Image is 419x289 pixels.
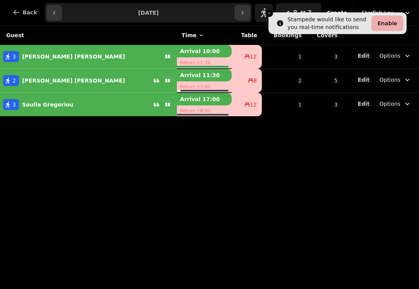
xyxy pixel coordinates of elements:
td: 2 [262,69,306,93]
span: 3 [12,53,16,60]
th: Bookings [262,26,306,45]
p: Return 11:30 [177,57,232,68]
span: 3 [12,101,16,108]
span: Edit [358,101,370,107]
td: 3 [306,93,343,116]
p: Return 18:30 [177,105,232,116]
p: Arrival 10:00 [177,45,232,57]
p: Arrival 11:30 [177,69,232,81]
button: Close toast [265,9,273,17]
p: Return 13:00 [177,81,232,92]
button: Back [6,3,43,22]
div: Stampede would like to send you real-time notifications [287,15,368,31]
button: 83 [276,3,321,22]
button: Enable [371,15,403,31]
button: Starfish Loves Coffee [357,6,416,20]
span: Time [182,31,196,39]
span: Options [379,76,400,84]
button: Create [321,3,353,22]
button: Options [375,73,416,87]
button: Edit [358,52,370,60]
span: Edit [358,77,370,83]
button: Edit [358,76,370,84]
p: Arrival 17:00 [177,93,232,105]
p: [PERSON_NAME] [PERSON_NAME] [22,77,125,84]
span: Options [379,52,400,60]
th: Covers [306,26,343,45]
td: 1 [262,93,306,116]
td: 1 [262,45,306,69]
th: Table [232,26,262,45]
button: Options [375,97,416,111]
button: Edit [358,100,370,108]
span: Edit [358,53,370,58]
button: Options [375,49,416,63]
span: 2 [12,77,16,84]
span: 8 [253,77,257,84]
td: 5 [306,69,343,93]
td: 3 [306,45,343,69]
span: Back [23,10,37,15]
span: Options [379,100,400,108]
button: Time [182,31,204,39]
p: Soulla Gregoriou [22,101,73,108]
p: [PERSON_NAME] [PERSON_NAME] [22,53,125,60]
span: 12 [250,53,257,60]
span: 12 [250,101,257,108]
